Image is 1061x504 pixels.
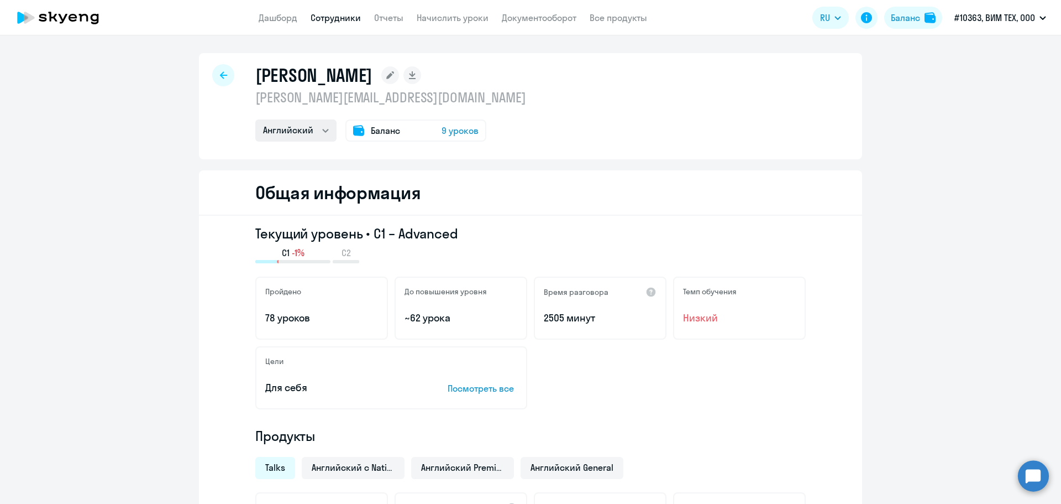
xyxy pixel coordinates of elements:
span: Английский с Native [312,461,395,474]
h4: Продукты [255,427,806,445]
h5: Пройдено [265,287,301,297]
p: Для себя [265,381,413,395]
button: Балансbalance [884,7,942,29]
a: Начислить уроки [417,12,489,23]
a: Сотрудники [311,12,361,23]
a: Все продукты [590,12,647,23]
h5: Цели [265,356,283,366]
h5: Время разговора [544,287,608,297]
span: 9 уроков [442,124,479,137]
img: balance [925,12,936,23]
span: Баланс [371,124,400,137]
h5: До повышения уровня [405,287,487,297]
div: Баланс [891,11,920,24]
h1: [PERSON_NAME] [255,64,372,86]
h2: Общая информация [255,181,421,204]
h5: Темп обучения [683,287,737,297]
p: [PERSON_NAME][EMAIL_ADDRESS][DOMAIN_NAME] [255,89,526,106]
button: RU [812,7,849,29]
span: C2 [342,247,351,259]
p: ~62 урока [405,311,517,325]
span: Talks [265,461,285,474]
p: #10363, ВИМ ТЕХ, ООО [954,11,1035,24]
a: Дашборд [259,12,297,23]
a: Документооборот [502,12,576,23]
p: 2505 минут [544,311,656,325]
a: Отчеты [374,12,403,23]
span: Английский General [530,461,613,474]
span: RU [820,11,830,24]
span: C1 [282,247,290,259]
p: 78 уроков [265,311,378,325]
p: Посмотреть все [448,382,517,395]
span: Английский Premium [421,461,504,474]
span: Низкий [683,311,796,325]
span: -1% [292,247,304,259]
h3: Текущий уровень • C1 – Advanced [255,225,806,242]
button: #10363, ВИМ ТЕХ, ООО [949,4,1052,31]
